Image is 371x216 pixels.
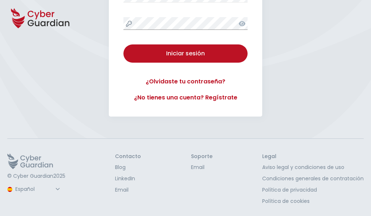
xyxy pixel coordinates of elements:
[115,175,141,182] a: LinkedIn
[123,93,248,102] a: ¿No tienes una cuenta? Regístrate
[262,175,364,182] a: Condiciones generales de contratación
[262,164,364,171] a: Aviso legal y condiciones de uso
[7,187,12,192] img: region-logo
[123,44,248,63] button: Iniciar sesión
[123,77,248,86] a: ¿Olvidaste tu contraseña?
[262,197,364,205] a: Política de cookies
[7,173,65,180] p: © Cyber Guardian 2025
[262,186,364,194] a: Política de privacidad
[115,153,141,160] h3: Contacto
[115,164,141,171] a: Blog
[129,49,242,58] div: Iniciar sesión
[191,164,213,171] a: Email
[262,153,364,160] h3: Legal
[191,153,213,160] h3: Soporte
[115,186,141,194] a: Email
